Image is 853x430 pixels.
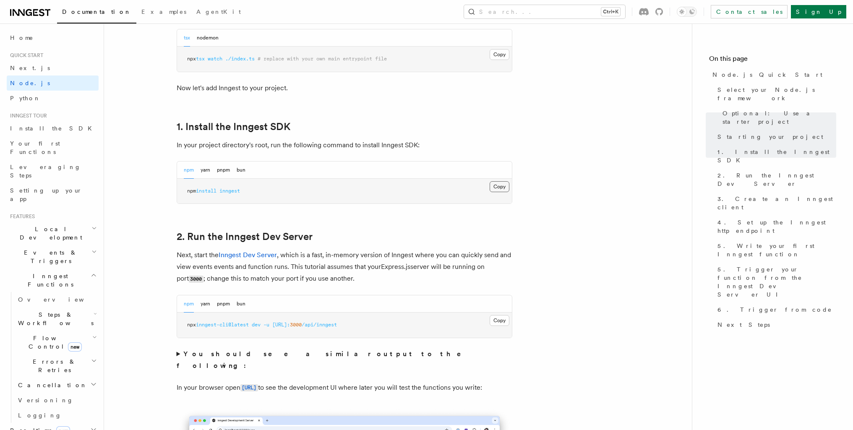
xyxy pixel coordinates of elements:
[714,129,836,144] a: Starting your project
[717,195,836,211] span: 3. Create an Inngest client
[196,56,205,62] span: tsx
[7,52,43,59] span: Quick start
[57,3,136,23] a: Documentation
[237,162,245,179] button: bun
[196,322,249,328] span: inngest-cli@latest
[15,378,99,393] button: Cancellation
[677,7,697,17] button: Toggle dark mode
[601,8,620,16] kbd: Ctrl+K
[709,67,836,82] a: Node.js Quick Start
[68,342,82,352] span: new
[10,140,60,155] span: Your first Functions
[7,268,99,292] button: Inngest Functions
[141,8,186,15] span: Examples
[10,187,82,202] span: Setting up your app
[201,162,210,179] button: yarn
[7,91,99,106] a: Python
[717,321,770,329] span: Next Steps
[717,265,836,299] span: 5. Trigger your function from the Inngest Dev Server UI
[290,322,302,328] span: 3000
[136,3,191,23] a: Examples
[717,148,836,164] span: 1. Install the Inngest SDK
[717,171,836,188] span: 2. Run the Inngest Dev Server
[7,248,91,265] span: Events & Triggers
[15,334,92,351] span: Flow Control
[62,8,131,15] span: Documentation
[177,139,512,151] p: In your project directory's root, run the following command to install Inngest SDK:
[18,412,62,419] span: Logging
[15,408,99,423] a: Logging
[201,295,210,313] button: yarn
[240,383,258,391] a: [URL]
[714,262,836,302] a: 5. Trigger your function from the Inngest Dev Server UI
[252,322,261,328] span: dev
[7,76,99,91] a: Node.js
[177,382,512,394] p: In your browser open to see the development UI where later you will test the functions you write:
[7,225,91,242] span: Local Development
[15,331,99,354] button: Flow Controlnew
[717,133,823,141] span: Starting your project
[18,397,73,404] span: Versioning
[196,188,217,194] span: install
[18,296,104,303] span: Overview
[7,30,99,45] a: Home
[177,82,512,94] p: Now let's add Inngest to your project.
[177,350,473,370] strong: You should see a similar output to the following:
[709,54,836,67] h4: On this page
[7,183,99,206] a: Setting up your app
[464,5,625,18] button: Search...Ctrl+K
[177,348,512,372] summary: You should see a similar output to the following:
[197,29,219,47] button: nodemon
[237,295,245,313] button: bun
[714,82,836,106] a: Select your Node.js framework
[10,80,50,86] span: Node.js
[177,121,290,133] a: 1. Install the Inngest SDK
[719,106,836,129] a: Optional: Use a starter project
[184,162,194,179] button: npm
[7,112,47,119] span: Inngest tour
[717,305,832,314] span: 6. Trigger from code
[7,292,99,423] div: Inngest Functions
[717,86,836,102] span: Select your Node.js framework
[15,354,99,378] button: Errors & Retries
[184,29,190,47] button: tsx
[196,8,241,15] span: AgentKit
[490,49,509,60] button: Copy
[187,322,196,328] span: npx
[189,276,203,283] code: 3000
[714,168,836,191] a: 2. Run the Inngest Dev Server
[10,125,97,132] span: Install the SDK
[490,181,509,192] button: Copy
[714,302,836,317] a: 6. Trigger from code
[717,218,836,235] span: 4. Set up the Inngest http endpoint
[272,322,290,328] span: [URL]:
[714,144,836,168] a: 1. Install the Inngest SDK
[791,5,846,18] a: Sign Up
[7,60,99,76] a: Next.js
[208,56,222,62] span: watch
[187,188,196,194] span: npm
[258,56,387,62] span: # replace with your own main entrypoint file
[10,34,34,42] span: Home
[717,242,836,258] span: 5. Write your first Inngest function
[219,251,277,259] a: Inngest Dev Server
[302,322,337,328] span: /api/inngest
[263,322,269,328] span: -u
[217,295,230,313] button: pnpm
[490,315,509,326] button: Copy
[7,159,99,183] a: Leveraging Steps
[714,317,836,332] a: Next Steps
[177,231,313,242] a: 2. Run the Inngest Dev Server
[10,95,41,102] span: Python
[10,65,50,71] span: Next.js
[15,310,94,327] span: Steps & Workflows
[187,56,196,62] span: npx
[7,222,99,245] button: Local Development
[217,162,230,179] button: pnpm
[15,381,87,389] span: Cancellation
[177,249,512,285] p: Next, start the , which is a fast, in-memory version of Inngest where you can quickly send and vi...
[714,215,836,238] a: 4. Set up the Inngest http endpoint
[225,56,255,62] span: ./index.ts
[219,188,240,194] span: inngest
